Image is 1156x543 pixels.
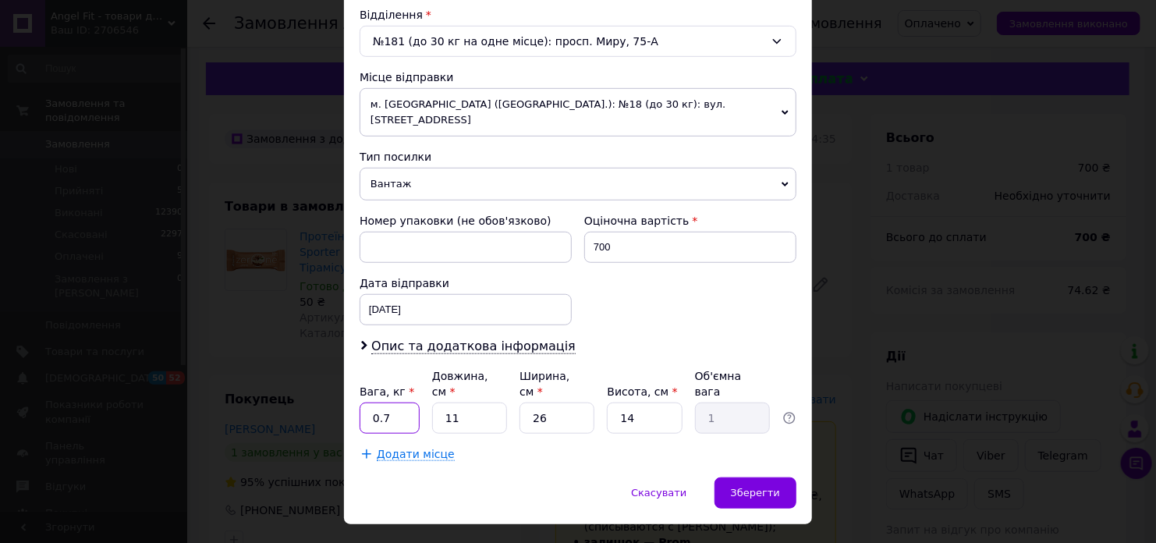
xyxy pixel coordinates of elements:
[360,213,572,229] div: Номер упаковки (не обов'язково)
[377,448,455,461] span: Додати місце
[360,26,796,57] div: №181 (до 30 кг на одне місце): просп. Миру, 75-А
[371,339,576,354] span: Опис та додаткова інформація
[360,275,572,291] div: Дата відправки
[360,385,414,398] label: Вага, кг
[360,71,454,83] span: Місце відправки
[360,168,796,201] span: Вантаж
[360,7,796,23] div: Відділення
[360,151,431,163] span: Тип посилки
[432,370,488,398] label: Довжина, см
[731,487,780,499] span: Зберегти
[584,213,796,229] div: Оціночна вартість
[695,368,770,399] div: Об'ємна вага
[607,385,677,398] label: Висота, см
[631,487,686,499] span: Скасувати
[519,370,569,398] label: Ширина, см
[360,88,796,137] span: м. [GEOGRAPHIC_DATA] ([GEOGRAPHIC_DATA].): №18 (до 30 кг): вул. [STREET_ADDRESS]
